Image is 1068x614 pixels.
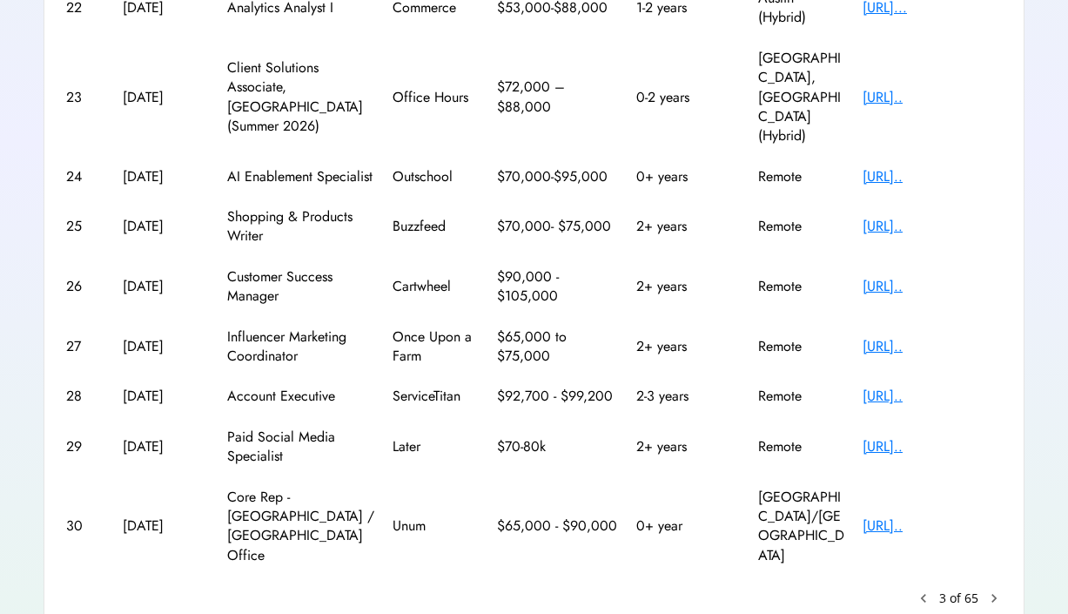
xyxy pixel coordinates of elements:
div: Remote [758,437,845,456]
button: chevron_right [985,590,1003,607]
div: 26 [66,277,105,296]
div: 2+ years [636,217,741,236]
div: 29 [66,437,105,456]
div: [URL].. [863,437,1002,456]
div: [DATE] [123,217,210,236]
div: [DATE] [123,387,210,406]
div: Office Hours [393,88,480,107]
div: [DATE] [123,277,210,296]
div: Remote [758,337,845,356]
div: Remote [758,387,845,406]
div: [GEOGRAPHIC_DATA]/[GEOGRAPHIC_DATA] [758,488,845,566]
div: Client Solutions Associate, [GEOGRAPHIC_DATA] (Summer 2026) [227,58,375,137]
div: 24 [66,167,105,186]
div: Later [393,437,480,456]
div: [DATE] [123,337,210,356]
div: 23 [66,88,105,107]
div: Remote [758,167,845,186]
div: Outschool [393,167,480,186]
div: 2+ years [636,277,741,296]
button: keyboard_arrow_left [915,590,932,607]
div: Customer Success Manager [227,267,375,307]
div: $70,000-$95,000 [497,167,619,186]
div: [DATE] [123,88,210,107]
div: 27 [66,337,105,356]
div: Shopping & Products Writer [227,207,375,246]
div: ServiceTitan [393,387,480,406]
div: Account Executive [227,387,375,406]
div: 3 of 65 [939,590,978,607]
div: Influencer Marketing Coordinator [227,327,375,367]
div: Buzzfeed [393,217,480,236]
div: [URL].. [863,167,1002,186]
div: [URL].. [863,337,1002,356]
div: Paid Social Media Specialist [227,428,375,467]
div: 0+ years [636,167,741,186]
div: Remote [758,217,845,236]
div: [DATE] [123,437,210,456]
div: $65,000 to $75,000 [497,327,619,367]
div: 0-2 years [636,88,741,107]
div: 2-3 years [636,387,741,406]
div: $70,000- $75,000 [497,217,619,236]
div: Cartwheel [393,277,480,296]
div: [GEOGRAPHIC_DATA], [GEOGRAPHIC_DATA] (Hybrid) [758,49,845,146]
div: 2+ years [636,437,741,456]
div: [URL].. [863,516,1002,536]
div: [URL].. [863,88,1002,107]
div: AI Enablement Specialist [227,167,375,186]
div: [URL].. [863,387,1002,406]
div: $70-80k [497,437,619,456]
div: Unum [393,516,480,536]
div: $65,000 - $90,000 [497,516,619,536]
div: 25 [66,217,105,236]
div: Remote [758,277,845,296]
div: [URL].. [863,277,1002,296]
div: 30 [66,516,105,536]
div: Core Rep - [GEOGRAPHIC_DATA] / [GEOGRAPHIC_DATA] Office [227,488,375,566]
div: Once Upon a Farm [393,327,480,367]
div: [URL].. [863,217,1002,236]
div: [DATE] [123,516,210,536]
div: [DATE] [123,167,210,186]
div: $90,000 - $105,000 [497,267,619,307]
div: $92,700 - $99,200 [497,387,619,406]
div: 28 [66,387,105,406]
div: 2+ years [636,337,741,356]
div: 0+ year [636,516,741,536]
div: $72,000 – $88,000 [497,78,619,117]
